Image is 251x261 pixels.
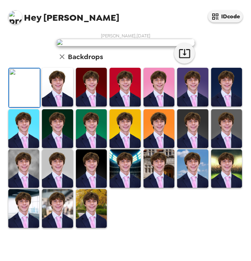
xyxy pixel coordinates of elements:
[9,68,40,107] img: Original
[208,10,243,22] button: IDcode
[8,7,119,22] span: [PERSON_NAME]
[24,11,41,24] span: Hey
[68,51,103,62] h6: Backdrops
[101,33,150,39] span: [PERSON_NAME] , [DATE]
[56,39,195,46] img: user
[8,10,22,24] img: profile pic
